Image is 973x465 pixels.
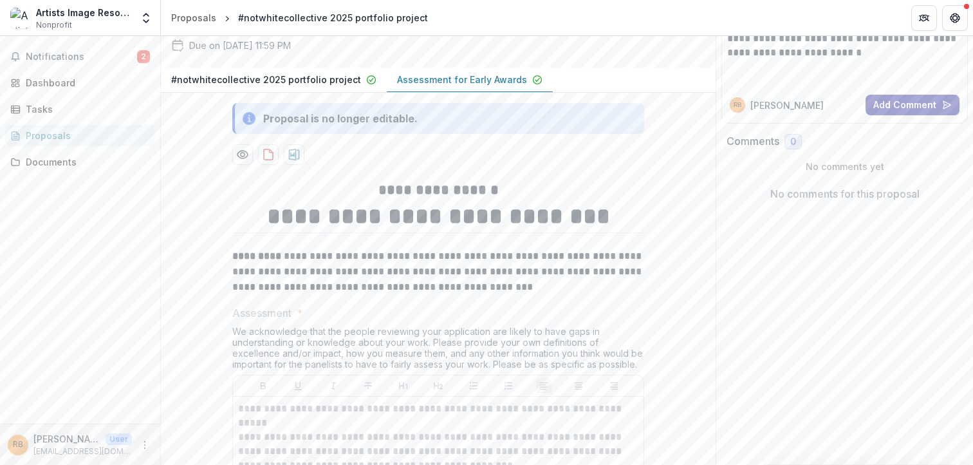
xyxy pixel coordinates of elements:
[770,186,920,202] p: No comments for this proposal
[866,95,959,115] button: Add Comment
[26,76,145,90] div: Dashboard
[13,441,23,449] div: Robert Beckman
[232,326,644,375] div: We acknowledge that the people reviewing your application are likely to have gaps in understandin...
[536,378,551,394] button: Align Left
[911,5,937,31] button: Partners
[171,11,216,24] div: Proposals
[137,50,150,63] span: 2
[137,5,155,31] button: Open entity switcher
[326,378,341,394] button: Italicize
[232,144,253,165] button: Preview 07ccc66c-acf2-4a33-9011-e3ef76ea89c9-1.pdf
[5,99,155,120] a: Tasks
[36,19,72,31] span: Nonprofit
[942,5,968,31] button: Get Help
[360,378,376,394] button: Strike
[171,73,361,86] p: #notwhitecollective 2025 portfolio project
[26,129,145,142] div: Proposals
[258,144,279,165] button: download-proposal
[396,378,411,394] button: Heading 1
[790,137,796,147] span: 0
[238,11,428,24] div: #notwhitecollective 2025 portfolio project
[750,99,824,112] p: [PERSON_NAME]
[166,8,433,27] nav: breadcrumb
[189,39,291,52] p: Due on [DATE] 11:59 PM
[284,144,304,165] button: download-proposal
[397,73,527,86] p: Assessment for Early Awards
[166,8,221,27] a: Proposals
[10,8,31,28] img: Artists Image Resource
[232,305,292,321] p: Assessment
[137,437,153,453] button: More
[290,378,306,394] button: Underline
[26,102,145,116] div: Tasks
[734,102,741,108] div: Robert Beckman
[33,432,100,446] p: [PERSON_NAME]
[5,72,155,93] a: Dashboard
[727,135,779,147] h2: Comments
[466,378,481,394] button: Bullet List
[606,378,622,394] button: Align Right
[26,52,137,62] span: Notifications
[255,378,271,394] button: Bold
[501,378,516,394] button: Ordered List
[5,151,155,173] a: Documents
[5,46,155,67] button: Notifications2
[36,6,132,19] div: Artists Image Resource
[727,160,963,173] p: No comments yet
[5,125,155,146] a: Proposals
[26,155,145,169] div: Documents
[431,378,446,394] button: Heading 2
[33,446,132,457] p: [EMAIL_ADDRESS][DOMAIN_NAME]
[571,378,586,394] button: Align Center
[263,111,418,126] div: Proposal is no longer editable.
[106,433,132,445] p: User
